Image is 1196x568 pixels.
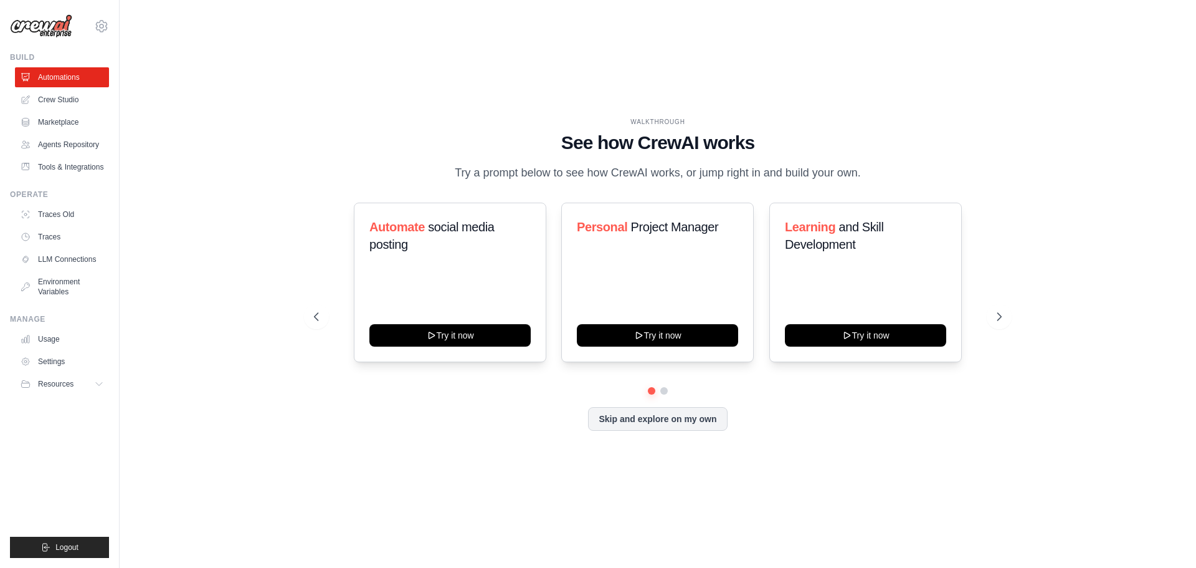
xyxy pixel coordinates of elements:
span: Personal [577,220,627,234]
span: Logout [55,542,78,552]
a: LLM Connections [15,249,109,269]
a: Usage [15,329,109,349]
a: Tools & Integrations [15,157,109,177]
a: Marketplace [15,112,109,132]
img: Logo [10,14,72,38]
div: Manage [10,314,109,324]
a: Environment Variables [15,272,109,302]
span: and Skill Development [785,220,883,251]
span: Learning [785,220,835,234]
a: Automations [15,67,109,87]
button: Try it now [577,324,738,347]
a: Crew Studio [15,90,109,110]
button: Skip and explore on my own [588,407,727,431]
span: social media posting [369,220,495,251]
div: WALKTHROUGH [314,117,1002,127]
a: Agents Repository [15,135,109,155]
p: Try a prompt below to see how CrewAI works, or jump right in and build your own. [448,164,867,182]
button: Logout [10,537,109,558]
span: Resources [38,379,74,389]
a: Settings [15,352,109,372]
button: Resources [15,374,109,394]
div: Operate [10,190,109,200]
div: Build [10,52,109,62]
a: Traces Old [15,205,109,224]
a: Traces [15,227,109,247]
span: Project Manager [631,220,719,234]
button: Try it now [369,324,531,347]
span: Automate [369,220,425,234]
h1: See how CrewAI works [314,132,1002,154]
button: Try it now [785,324,946,347]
